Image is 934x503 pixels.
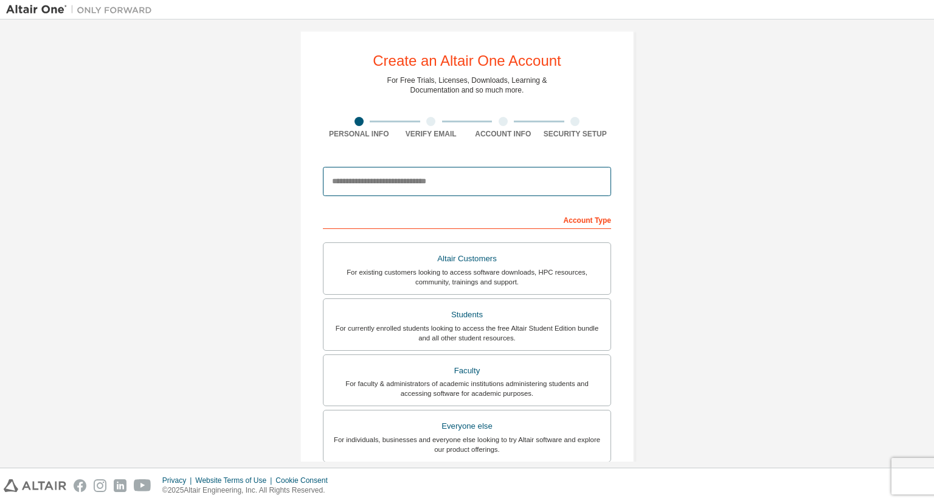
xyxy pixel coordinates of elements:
div: Website Terms of Use [195,476,275,485]
img: Altair One [6,4,158,16]
img: instagram.svg [94,479,106,492]
div: Privacy [162,476,195,485]
div: For existing customers looking to access software downloads, HPC resources, community, trainings ... [331,267,603,287]
img: linkedin.svg [114,479,126,492]
div: For currently enrolled students looking to access the free Altair Student Edition bundle and all ... [331,323,603,343]
div: For individuals, businesses and everyone else looking to try Altair software and explore our prod... [331,435,603,454]
div: For Free Trials, Licenses, Downloads, Learning & Documentation and so much more. [387,76,547,95]
img: youtube.svg [134,479,151,492]
div: Create an Altair One Account [373,54,561,68]
div: Students [331,306,603,323]
div: Account Type [323,209,611,229]
div: Personal Info [323,129,395,139]
div: Everyone else [331,418,603,435]
div: Altair Customers [331,250,603,267]
div: Cookie Consent [275,476,334,485]
div: Security Setup [539,129,612,139]
p: © 2025 Altair Engineering, Inc. All Rights Reserved. [162,485,335,496]
div: Faculty [331,362,603,379]
img: altair_logo.svg [4,479,66,492]
div: Verify Email [395,129,468,139]
div: Account Info [467,129,539,139]
img: facebook.svg [74,479,86,492]
div: For faculty & administrators of academic institutions administering students and accessing softwa... [331,379,603,398]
